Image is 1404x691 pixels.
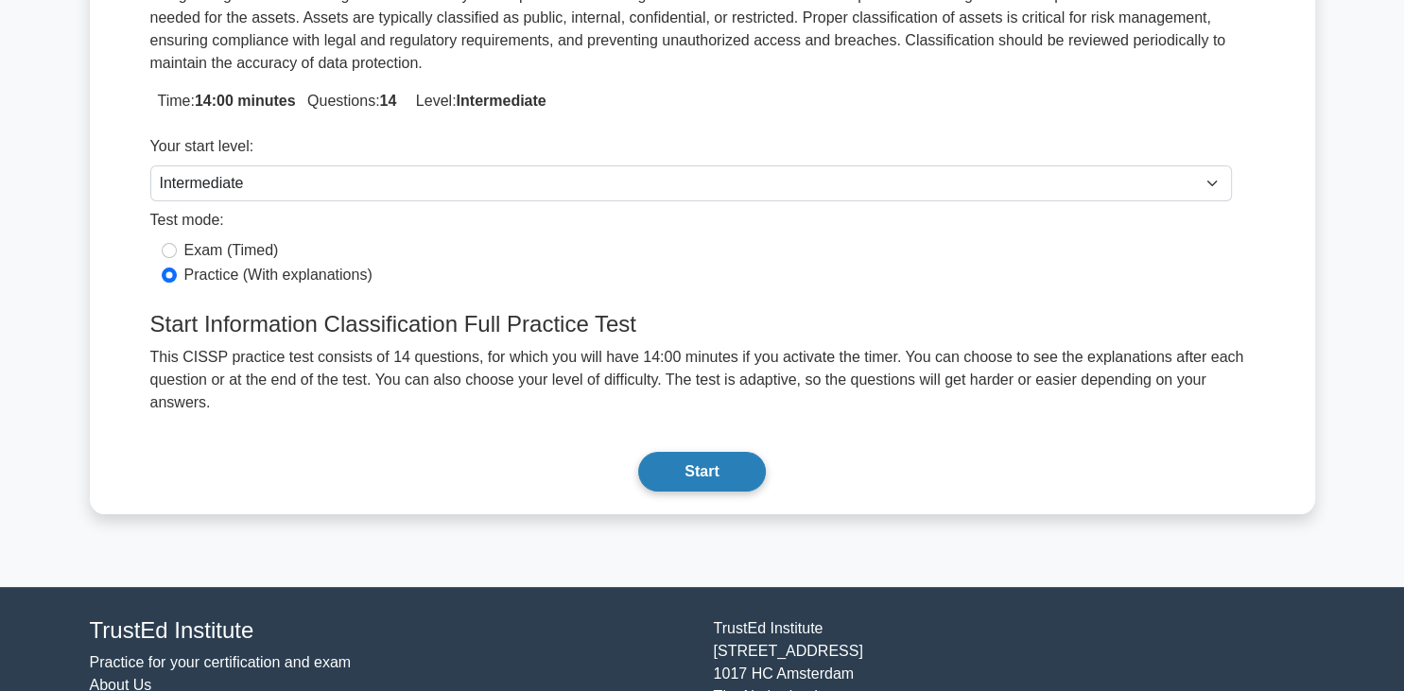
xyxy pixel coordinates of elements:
span: Questions: [300,93,396,109]
label: Exam (Timed) [184,239,279,262]
button: Start [638,452,765,492]
div: Test mode: [150,209,1232,239]
h4: TrustEd Institute [90,617,691,645]
p: This CISSP practice test consists of 14 questions, for which you will have 14:00 minutes if you a... [139,346,1266,414]
span: Level: [408,93,546,109]
a: Practice for your certification and exam [90,654,352,670]
h4: Start Information Classification Full Practice Test [139,311,1266,338]
strong: 14:00 minutes [195,93,296,109]
p: Time: [150,90,1255,112]
div: Your start level: [150,135,1232,165]
strong: 14 [380,93,397,109]
strong: Intermediate [457,93,546,109]
label: Practice (With explanations) [184,264,373,286]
